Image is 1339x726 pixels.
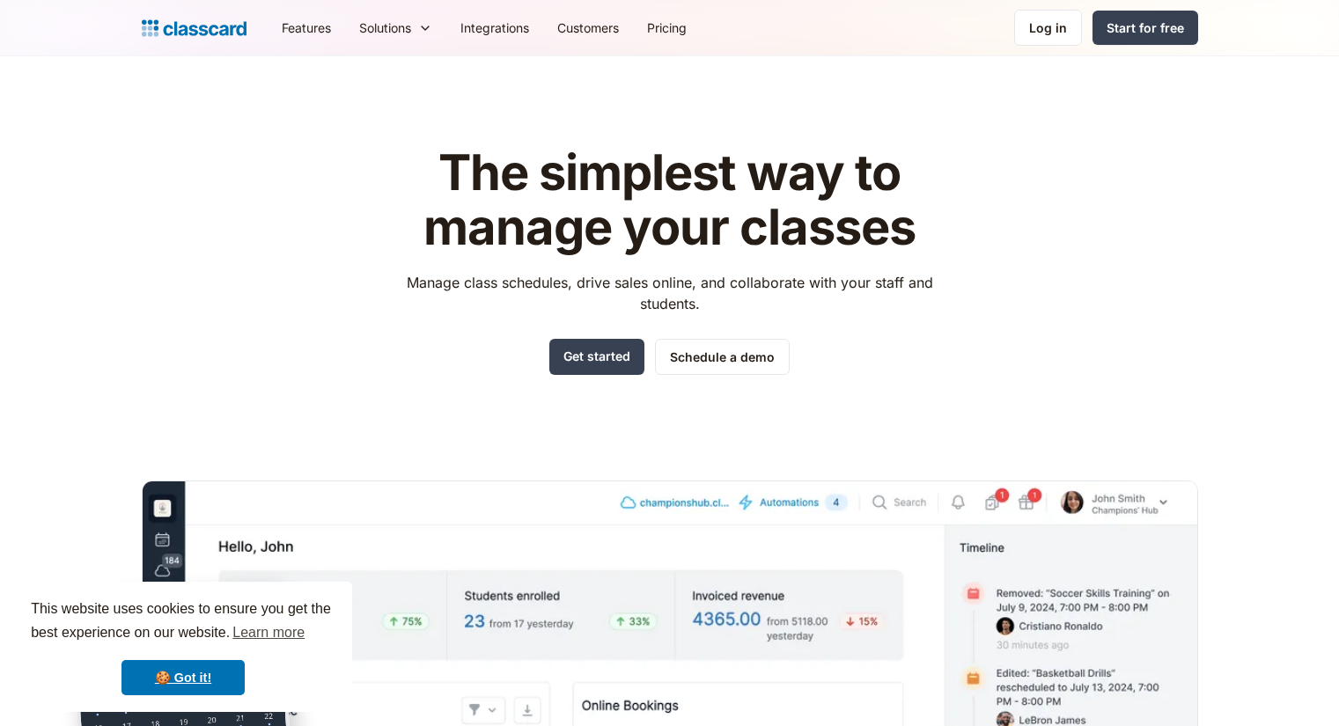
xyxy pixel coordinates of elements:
div: Solutions [345,8,446,48]
p: Manage class schedules, drive sales online, and collaborate with your staff and students. [390,272,949,314]
div: Start for free [1107,18,1184,37]
a: dismiss cookie message [121,660,245,695]
a: Logo [142,16,246,40]
a: Integrations [446,8,543,48]
div: cookieconsent [14,582,352,712]
a: Pricing [633,8,701,48]
a: Get started [549,339,644,375]
a: Log in [1014,10,1082,46]
div: Log in [1029,18,1067,37]
a: Customers [543,8,633,48]
div: Solutions [359,18,411,37]
a: Start for free [1093,11,1198,45]
h1: The simplest way to manage your classes [390,146,949,254]
span: This website uses cookies to ensure you get the best experience on our website. [31,598,335,646]
a: learn more about cookies [230,620,307,646]
a: Schedule a demo [655,339,790,375]
a: Features [268,8,345,48]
